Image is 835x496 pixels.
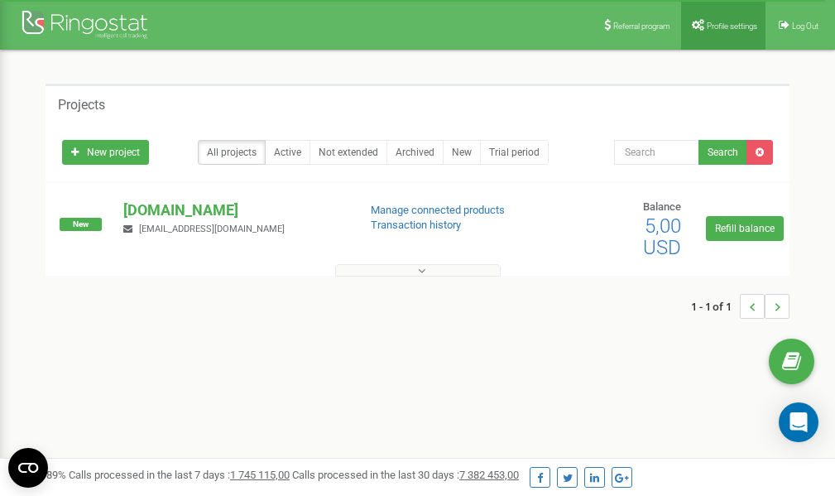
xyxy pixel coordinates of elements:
a: Trial period [480,140,549,165]
span: 5,00 USD [643,214,681,259]
span: Profile settings [707,22,757,31]
nav: ... [691,277,789,335]
a: All projects [198,140,266,165]
span: Calls processed in the last 7 days : [69,469,290,481]
u: 1 745 115,00 [230,469,290,481]
input: Search [614,140,699,165]
a: Refill balance [706,216,784,241]
div: Open Intercom Messenger [779,402,818,442]
a: Active [265,140,310,165]
a: New [443,140,481,165]
a: Archived [386,140,444,165]
a: Manage connected products [371,204,505,216]
span: New [60,218,102,231]
button: Search [698,140,747,165]
span: [EMAIL_ADDRESS][DOMAIN_NAME] [139,224,285,234]
button: Open CMP widget [8,448,48,488]
span: 1 - 1 of 1 [691,294,740,319]
span: Balance [643,200,681,213]
span: Calls processed in the last 30 days : [292,469,519,481]
a: Not extended [310,140,387,165]
a: New project [62,140,149,165]
h5: Projects [58,98,105,113]
span: Log Out [792,22,818,31]
p: [DOMAIN_NAME] [123,200,343,221]
span: Referral program [613,22,670,31]
u: 7 382 453,00 [459,469,519,481]
a: Transaction history [371,219,461,231]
